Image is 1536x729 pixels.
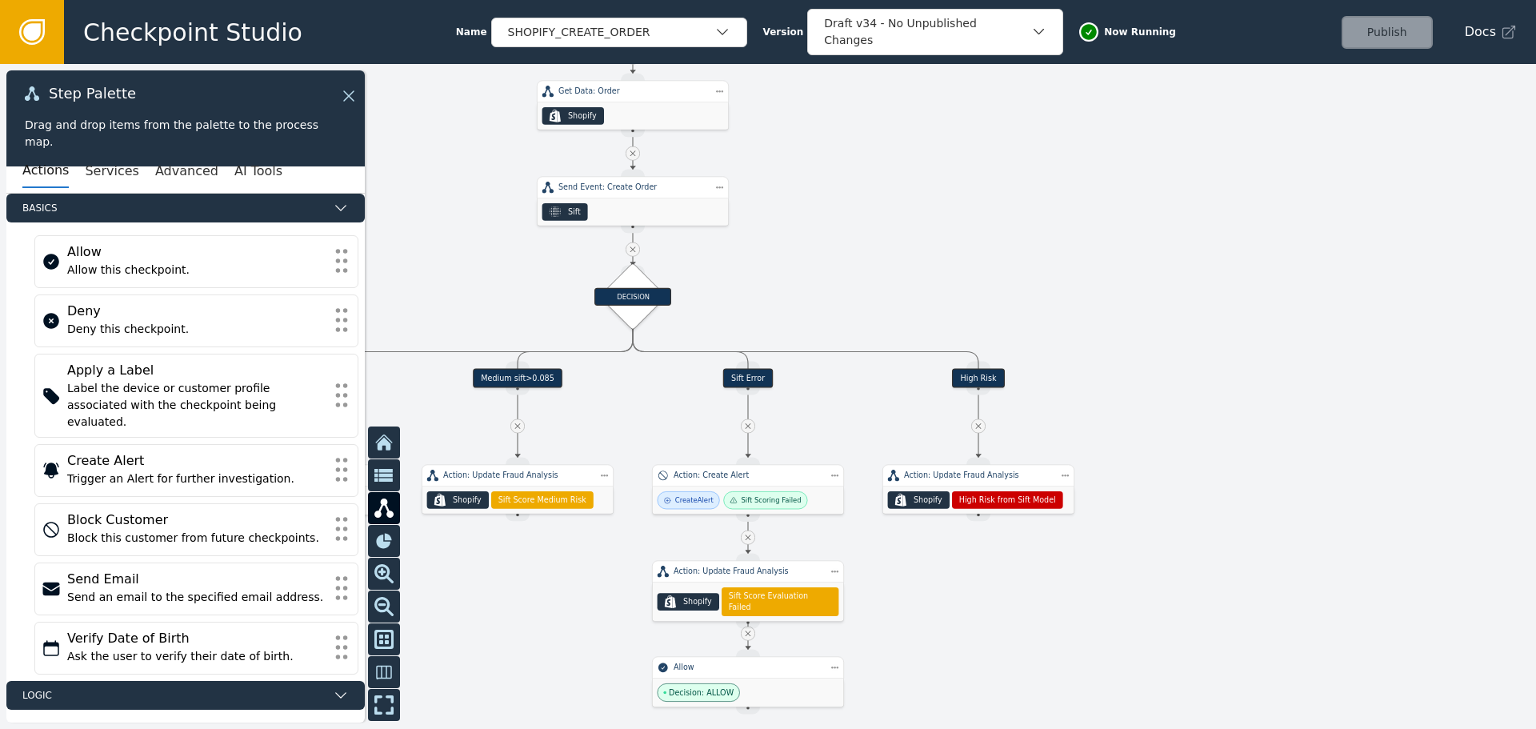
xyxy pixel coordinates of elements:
[67,570,326,589] div: Send Email
[67,361,326,380] div: Apply a Label
[675,495,714,506] div: Create Alert
[594,287,671,305] div: DECISION
[67,471,326,487] div: Trigger an Alert for further investigation.
[85,154,138,188] button: Services
[1465,22,1517,42] a: Docs
[952,369,1004,388] div: High Risk
[763,25,804,39] span: Version
[83,14,302,50] span: Checkpoint Studio
[723,369,774,388] div: Sift Error
[674,470,822,481] div: Action: Create Alert
[807,9,1063,55] button: Draft v34 - No Unpublished Changes
[914,495,942,506] div: Shopify
[67,262,326,278] div: Allow this checkpoint.
[959,495,1056,506] span: High Risk from Sift Model
[904,470,1053,481] div: Action: Update Fraud Analysis
[67,648,326,665] div: Ask the user to verify their date of birth.
[568,110,597,122] div: Shopify
[568,206,581,218] div: Sift
[67,629,326,648] div: Verify Date of Birth
[453,495,482,506] div: Shopify
[67,451,326,471] div: Create Alert
[443,470,592,481] div: Action: Update Fraud Analysis
[22,154,69,188] button: Actions
[1465,22,1496,42] span: Docs
[742,495,802,506] div: Sift Scoring Failed
[67,242,326,262] div: Allow
[1104,25,1176,39] span: Now Running
[25,117,346,150] div: Drag and drop items from the palette to the process map.
[729,591,832,614] span: Sift Score Evaluation Failed
[473,369,562,388] div: Medium sift>0.085
[67,321,326,338] div: Deny this checkpoint.
[508,24,714,41] div: SHOPIFY_CREATE_ORDER
[683,596,712,607] div: Shopify
[558,86,707,97] div: Get Data: Order
[234,154,282,188] button: AI Tools
[498,495,586,506] span: Sift Score Medium Risk
[22,688,326,703] span: Logic
[669,687,734,698] span: Decision: ALLOW
[67,511,326,530] div: Block Customer
[155,154,218,188] button: Advanced
[824,15,1030,49] div: Draft v34 - No Unpublished Changes
[674,566,822,577] div: Action: Update Fraud Analysis
[22,201,326,215] span: Basics
[456,25,487,39] span: Name
[67,530,326,547] div: Block this customer from future checkpoints.
[674,662,822,673] div: Allow
[67,380,326,431] div: Label the device or customer profile associated with the checkpoint being evaluated.
[491,18,747,47] button: SHOPIFY_CREATE_ORDER
[49,86,136,101] span: Step Palette
[558,182,707,193] div: Send Event: Create Order
[67,302,326,321] div: Deny
[67,589,326,606] div: Send an email to the specified email address.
